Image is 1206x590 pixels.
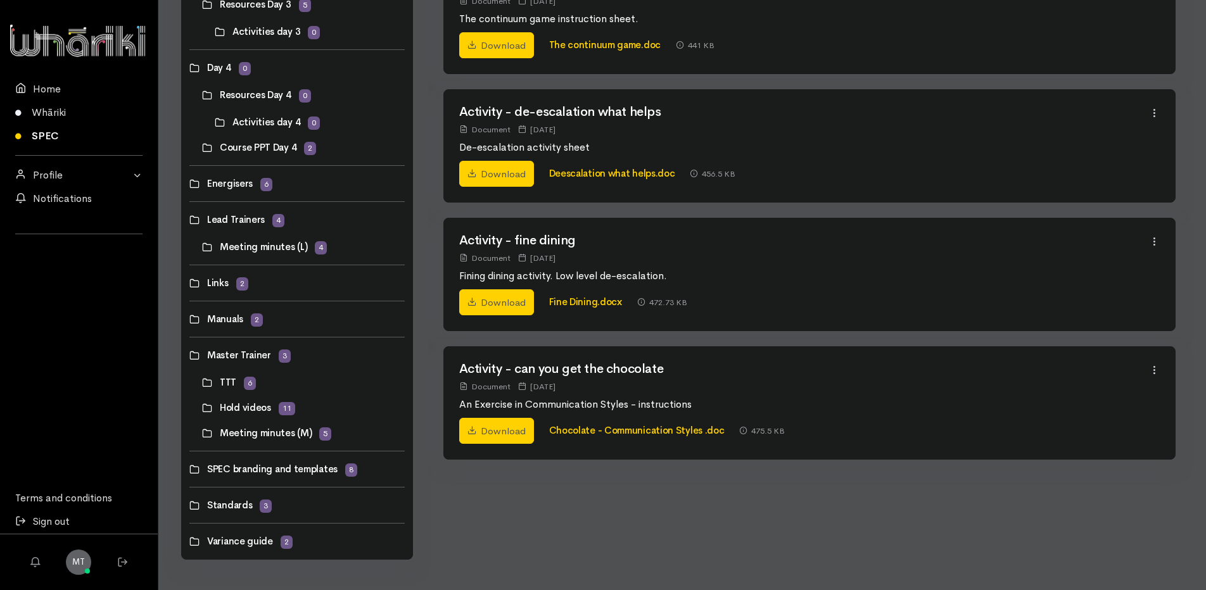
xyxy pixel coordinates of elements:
[459,362,1150,376] h2: Activity - can you get the chocolate
[518,380,555,393] div: [DATE]
[66,549,91,575] a: MT
[459,140,1150,155] p: De-escalation activity sheet
[549,167,675,179] a: Deescalation what helps.doc
[549,424,725,436] a: Chocolate - Communication Styles .doc
[549,39,661,51] a: The continuum game.doc
[459,234,1150,248] h2: Activity - fine dining
[459,123,511,136] div: Document
[690,167,735,180] div: 456.5 KB
[459,105,1150,119] h2: Activity - de-escalation what helps
[459,251,511,265] div: Document
[518,123,555,136] div: [DATE]
[739,424,785,437] div: 475.5 KB
[459,32,534,59] a: Download
[459,161,534,187] a: Download
[459,397,1150,412] p: An Exercise in Communication Styles - instructions
[459,289,534,316] a: Download
[676,39,714,52] div: 441 KB
[518,251,555,265] div: [DATE]
[15,242,143,272] div: Follow us on LinkedIn
[459,268,1150,284] p: Fining dining activity. Low level de-escalation.
[637,296,687,309] div: 472.73 KB
[459,380,511,393] div: Document
[459,11,1150,27] p: The continuum game instruction sheet.
[549,296,622,308] a: Fine Dining.docx
[459,418,534,444] a: Download
[54,242,105,257] iframe: LinkedIn Embedded Content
